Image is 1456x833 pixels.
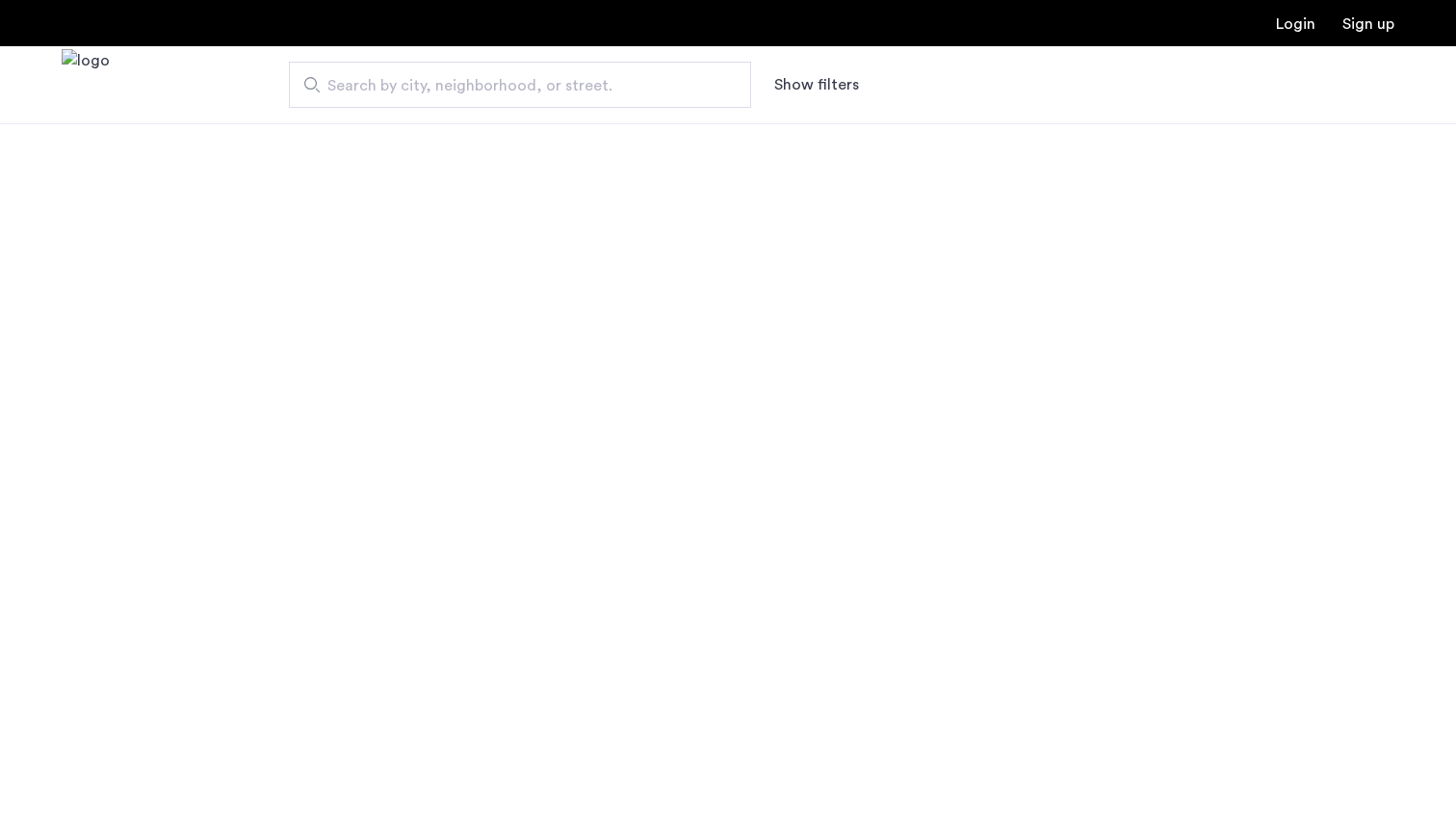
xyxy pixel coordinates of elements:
input: Apartment Search [289,62,751,108]
a: Cazamio Logo [62,49,110,121]
span: Search by city, neighborhood, or street. [327,74,697,97]
button: Show or hide filters [774,73,859,96]
a: Registration [1342,16,1394,32]
img: logo [62,49,110,121]
a: Login [1276,16,1315,32]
